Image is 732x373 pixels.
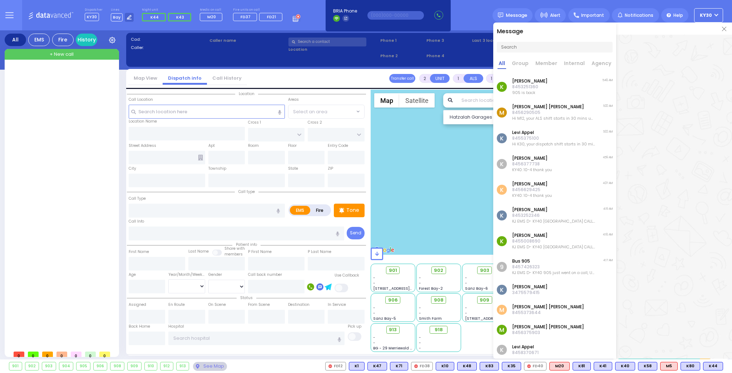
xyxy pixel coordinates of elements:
[419,280,421,286] span: -
[419,305,421,310] span: -
[373,305,375,310] span: -
[638,362,657,370] div: BLS
[603,207,613,211] p: 4:19 AM
[373,316,396,321] span: Sanz Bay-5
[512,330,584,335] p: 8456375903
[512,104,595,110] p: [PERSON_NAME] [PERSON_NAME]
[208,272,222,278] label: Gender
[145,362,157,370] div: 910
[129,166,136,171] label: City
[288,143,297,149] label: Floor
[512,110,595,115] p: 8456290505
[436,362,454,370] div: BLS
[435,326,443,333] span: 918
[288,38,366,46] input: Search a contact
[512,233,595,238] p: [PERSON_NAME]
[129,219,144,224] label: Call Info
[512,213,595,218] p: 8453252346
[288,166,298,171] label: State
[615,362,635,370] div: K40
[129,324,150,329] label: Back Home
[419,340,458,345] div: -
[512,238,595,244] p: 8455008690
[511,60,530,69] a: Group
[497,42,613,53] input: Search
[129,302,146,308] label: Assigned
[512,141,595,147] p: Hi K30, your dispatch shift starts in 30 mins until 7:00AM, please take it on time. Thank you! K6...
[419,286,443,291] span: Forest Bay-2
[373,340,375,345] span: -
[497,210,507,220] span: K
[188,249,209,254] label: Last Name
[288,46,378,53] label: Location
[168,324,184,329] label: Hospital
[59,362,73,370] div: 904
[419,310,421,316] span: -
[465,316,533,321] span: [STREET_ADDRESS][PERSON_NAME]
[512,270,595,275] p: KJ EMS D- KY40 905 just went on a call, UNITS: [GEOGRAPHIC_DATA], 905
[248,143,259,149] label: Room
[128,362,141,370] div: 909
[457,362,477,370] div: K48
[288,97,299,103] label: Areas
[76,362,90,370] div: 905
[673,12,683,19] span: Help
[625,12,653,19] span: Notifications
[347,227,365,239] button: Send
[129,119,157,124] label: Location Name
[288,302,310,308] label: Destination
[497,133,507,143] span: K
[603,130,613,134] p: 5:02 AM
[506,12,527,19] span: Message
[290,206,311,215] label: EMS
[457,362,477,370] div: BLS
[389,267,397,274] span: 901
[419,316,442,321] span: Smith Farm
[512,207,595,213] p: [PERSON_NAME]
[111,13,123,21] span: Bay
[722,27,726,31] img: times-circle.png
[573,362,591,370] div: K81
[207,75,247,81] a: Call History
[512,304,584,310] p: [PERSON_NAME] [PERSON_NAME]
[512,78,548,84] p: [PERSON_NAME]
[480,362,499,370] div: BLS
[248,272,282,278] label: Call back number
[367,11,424,20] input: (000)000-00000
[493,23,616,35] h4: Message
[512,155,552,161] p: [PERSON_NAME]
[480,267,489,274] span: 903
[235,189,258,194] span: Call type
[512,350,539,355] p: 8458370671
[549,362,570,370] div: ALS
[328,302,346,308] label: In Service
[465,286,488,291] span: Sanz Bay-6
[208,166,226,171] label: Township
[512,290,548,295] p: 3475579415
[335,273,359,278] label: Use Callback
[603,78,613,83] p: 5:48 AM
[380,38,424,44] span: Phone 1
[163,75,207,81] a: Dispatch info
[328,143,348,149] label: Entry Code
[348,324,361,329] label: Pick up
[527,364,531,368] img: red-radio-icon.svg
[498,13,503,18] img: message.svg
[160,362,173,370] div: 912
[464,74,483,83] button: ALS
[28,34,50,46] div: EMS
[390,362,408,370] div: K71
[248,120,261,125] label: Cross 1
[25,362,39,370] div: 902
[198,155,203,160] span: Other building occupants
[603,181,613,185] p: 4:37 AM
[590,60,612,69] a: Agency
[512,130,595,135] p: Levi Appel
[50,51,74,58] span: + New call
[168,302,185,308] label: En Route
[200,8,225,12] label: Medic on call
[512,344,539,350] p: Levi Appel
[241,14,251,20] span: FD37
[703,362,723,370] div: BLS
[373,335,375,340] span: -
